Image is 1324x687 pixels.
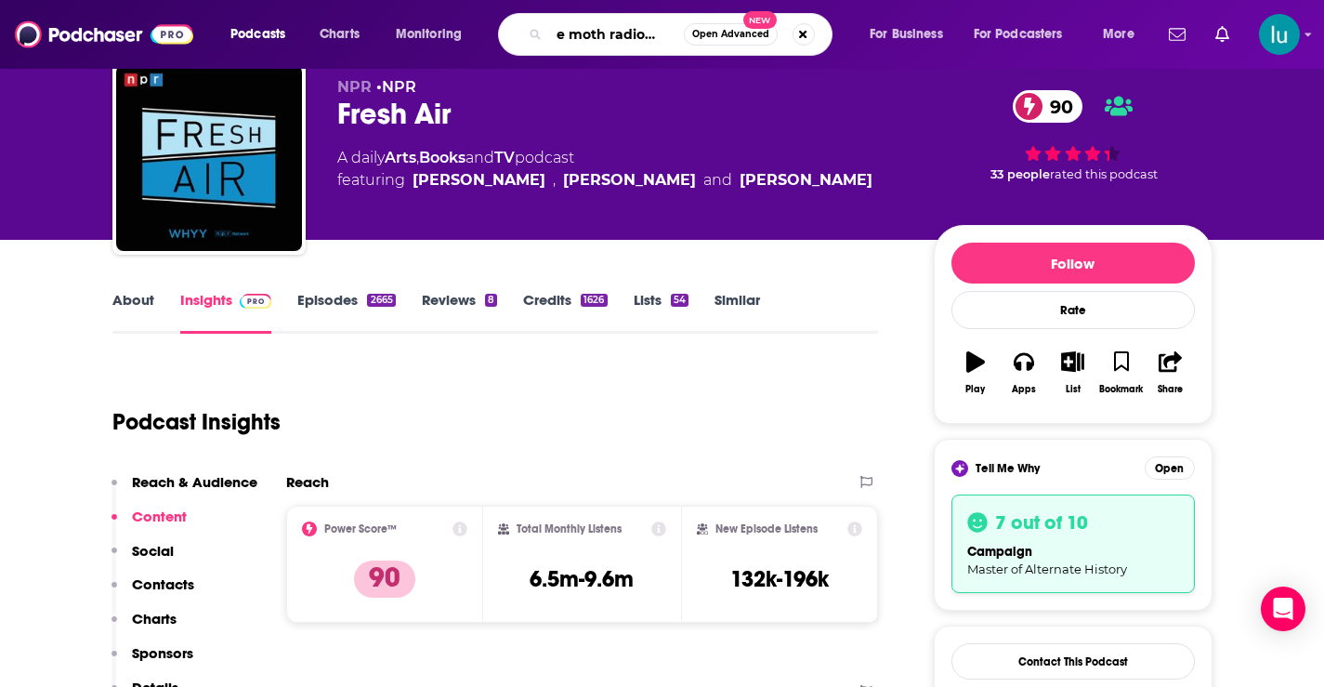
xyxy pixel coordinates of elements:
div: Share [1158,384,1183,395]
span: More [1103,21,1134,47]
button: open menu [857,20,966,49]
h2: Reach [286,473,329,491]
span: For Podcasters [974,21,1063,47]
a: Books [419,149,465,166]
button: open menu [217,20,309,49]
a: Credits1626 [523,291,607,334]
div: Apps [1012,384,1036,395]
div: 8 [485,294,497,307]
span: Master of Alternate History [967,561,1127,576]
p: Content [132,508,187,525]
button: Bookmark [1097,339,1146,406]
button: Sponsors [111,644,193,679]
button: open menu [962,20,1090,49]
img: Podchaser Pro [240,294,272,309]
a: Episodes2665 [297,291,395,334]
button: Play [951,339,1000,406]
span: Tell Me Why [976,461,1040,476]
a: About [112,291,154,334]
div: Search podcasts, credits, & more... [516,13,850,56]
span: and [703,169,732,192]
h2: Total Monthly Listens [517,522,622,535]
a: InsightsPodchaser Pro [180,291,272,334]
span: 33 people [990,167,1050,181]
h1: Podcast Insights [112,408,281,436]
div: Bookmark [1099,384,1143,395]
h2: Power Score™ [324,522,397,535]
a: Show notifications dropdown [1161,19,1193,50]
a: Similar [714,291,760,334]
span: , [416,149,419,166]
a: Terry Gross [413,169,545,192]
p: Contacts [132,575,194,593]
span: Podcasts [230,21,285,47]
div: List [1066,384,1081,395]
span: and [465,149,494,166]
button: Apps [1000,339,1048,406]
a: Show notifications dropdown [1208,19,1237,50]
div: 90 33 peoplerated this podcast [934,78,1213,193]
div: 1626 [581,294,607,307]
h3: 6.5m-9.6m [530,565,634,593]
span: Monitoring [396,21,462,47]
p: Social [132,542,174,560]
button: Contacts [111,575,194,610]
a: Lists54 [634,291,688,334]
span: rated this podcast [1050,167,1158,181]
button: Reach & Audience [111,473,257,508]
h3: 132k-196k [730,565,829,593]
a: Arts [385,149,416,166]
span: For Business [870,21,943,47]
a: Charts [308,20,371,49]
p: Sponsors [132,644,193,662]
div: Open Intercom Messenger [1261,587,1305,631]
span: , [553,169,556,192]
button: List [1048,339,1096,406]
img: Podchaser - Follow, Share and Rate Podcasts [15,17,193,52]
span: Logged in as lusodano [1259,14,1300,55]
p: 90 [354,561,415,598]
a: 90 [1013,90,1082,123]
span: campaign [967,544,1032,560]
div: Rate [951,291,1195,329]
h3: 7 out of 10 [995,510,1088,535]
a: Reviews8 [422,291,497,334]
div: 2665 [367,294,395,307]
span: NPR [337,78,372,96]
div: 54 [671,294,688,307]
a: NPR [382,78,416,96]
img: tell me why sparkle [954,463,965,474]
a: TV [494,149,515,166]
h2: New Episode Listens [715,522,818,535]
a: Contact This Podcast [951,643,1195,680]
button: Show profile menu [1259,14,1300,55]
button: open menu [1090,20,1158,49]
div: A daily podcast [337,147,872,192]
p: Charts [132,610,177,628]
span: Charts [320,21,360,47]
div: Play [965,384,985,395]
span: New [743,11,777,29]
a: Tonya Mosley [563,169,696,192]
span: 90 [1031,90,1082,123]
span: Open Advanced [692,30,769,39]
button: Share [1146,339,1194,406]
button: Content [111,508,187,542]
button: open menu [383,20,486,49]
button: Open AdvancedNew [684,23,778,46]
button: Follow [951,243,1195,284]
button: Social [111,542,174,576]
input: Search podcasts, credits, & more... [549,20,684,49]
p: Reach & Audience [132,473,257,491]
span: • [376,78,416,96]
div: [PERSON_NAME] [740,169,872,192]
img: User Profile [1259,14,1300,55]
span: featuring [337,169,872,192]
button: Open [1145,456,1195,480]
img: Fresh Air [116,65,302,251]
button: Charts [111,610,177,644]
